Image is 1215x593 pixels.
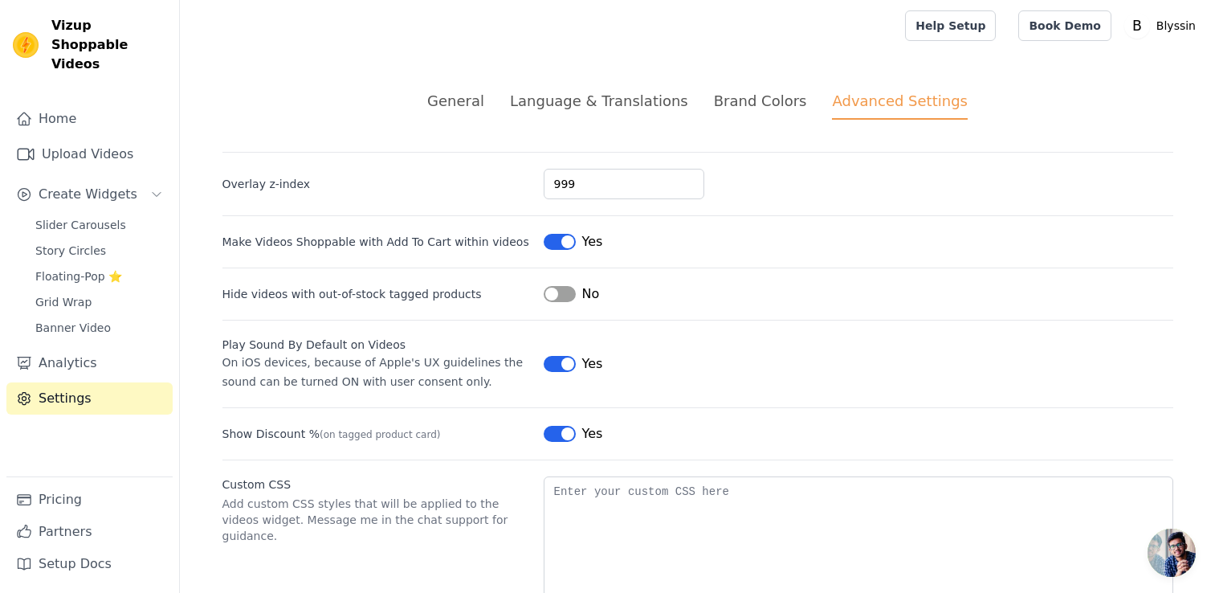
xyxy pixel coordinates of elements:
[714,90,807,112] div: Brand Colors
[427,90,484,112] div: General
[1148,529,1196,577] a: Open chat
[222,337,531,353] div: Play Sound By Default on Videos
[222,286,531,302] label: Hide videos with out-of-stock tagged products
[832,90,967,120] div: Advanced Settings
[39,185,137,204] span: Create Widgets
[1018,10,1111,41] a: Book Demo
[6,516,173,548] a: Partners
[320,429,441,440] span: (on tagged product card)
[6,382,173,415] a: Settings
[222,176,531,192] label: Overlay z-index
[26,239,173,262] a: Story Circles
[6,103,173,135] a: Home
[6,347,173,379] a: Analytics
[544,424,603,444] button: Yes
[510,90,688,112] div: Language & Translations
[35,294,92,310] span: Grid Wrap
[35,268,122,284] span: Floating-Pop ⭐
[1132,18,1142,34] text: B
[1150,11,1202,40] p: Blyssin
[6,548,173,580] a: Setup Docs
[6,138,173,170] a: Upload Videos
[582,284,600,304] span: No
[222,426,531,442] label: Show Discount %
[26,265,173,288] a: Floating-Pop ⭐
[222,356,524,388] span: On iOS devices, because of Apple's UX guidelines the sound can be turned ON with user consent only.
[26,291,173,313] a: Grid Wrap
[6,484,173,516] a: Pricing
[35,243,106,259] span: Story Circles
[1124,11,1202,40] button: B Blyssin
[222,234,529,250] label: Make Videos Shoppable with Add To Cart within videos
[582,424,603,444] span: Yes
[35,217,126,233] span: Slider Carousels
[582,232,603,252] span: Yes
[6,178,173,211] button: Create Widgets
[544,354,603,374] button: Yes
[26,317,173,339] a: Banner Video
[51,16,166,74] span: Vizup Shoppable Videos
[13,32,39,58] img: Vizup
[222,496,531,544] p: Add custom CSS styles that will be applied to the videos widget. Message me in the chat support f...
[35,320,111,336] span: Banner Video
[582,354,603,374] span: Yes
[544,284,600,304] button: No
[222,476,531,493] label: Custom CSS
[26,214,173,236] a: Slider Carousels
[544,232,603,252] button: Yes
[905,10,996,41] a: Help Setup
